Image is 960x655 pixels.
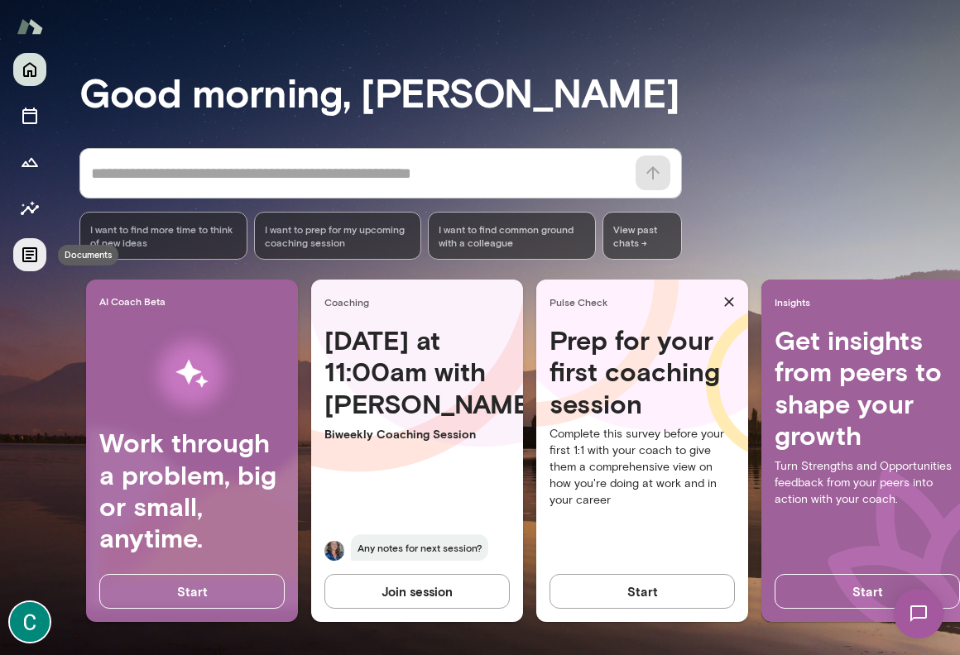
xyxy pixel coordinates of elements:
[324,324,510,419] h4: [DATE] at 11:00am with [PERSON_NAME]
[13,238,46,271] button: Documents
[79,69,960,115] h3: Good morning, [PERSON_NAME]
[775,458,960,508] p: Turn Strengths and Opportunities feedback from your peers into action with your coach.
[775,324,960,452] h4: Get insights from peers to shape your growth
[324,574,510,609] button: Join session
[550,574,735,609] button: Start
[13,53,46,86] button: Home
[324,295,516,308] span: Coaching
[775,574,960,609] button: Start
[118,322,266,427] img: AI Workflows
[439,222,585,249] span: I want to find common ground with a colleague
[254,212,422,260] div: I want to prep for my upcoming coaching session
[10,602,50,642] img: Cassie Cunningham
[428,212,596,260] div: I want to find common ground with a colleague
[90,222,237,249] span: I want to find more time to think of new ideas
[17,11,43,42] img: Mento
[550,295,717,308] span: Pulse Check
[351,534,488,561] span: Any notes for next session?
[550,426,735,509] p: Complete this survey before your first 1:1 with your coach to give them a comprehensive view on h...
[550,324,735,419] h4: Prep for your first coaching session
[602,212,682,260] span: View past chats ->
[99,574,285,609] button: Start
[324,426,510,442] p: Biweekly Coaching Session
[13,99,46,132] button: Sessions
[58,245,118,265] div: Documents
[79,212,247,260] div: I want to find more time to think of new ideas
[13,192,46,225] button: Insights
[99,427,285,554] h4: Work through a problem, big or small, anytime.
[99,294,291,308] span: AI Coach Beta
[324,541,344,561] img: Nicole
[265,222,411,249] span: I want to prep for my upcoming coaching session
[13,146,46,179] button: Growth Plan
